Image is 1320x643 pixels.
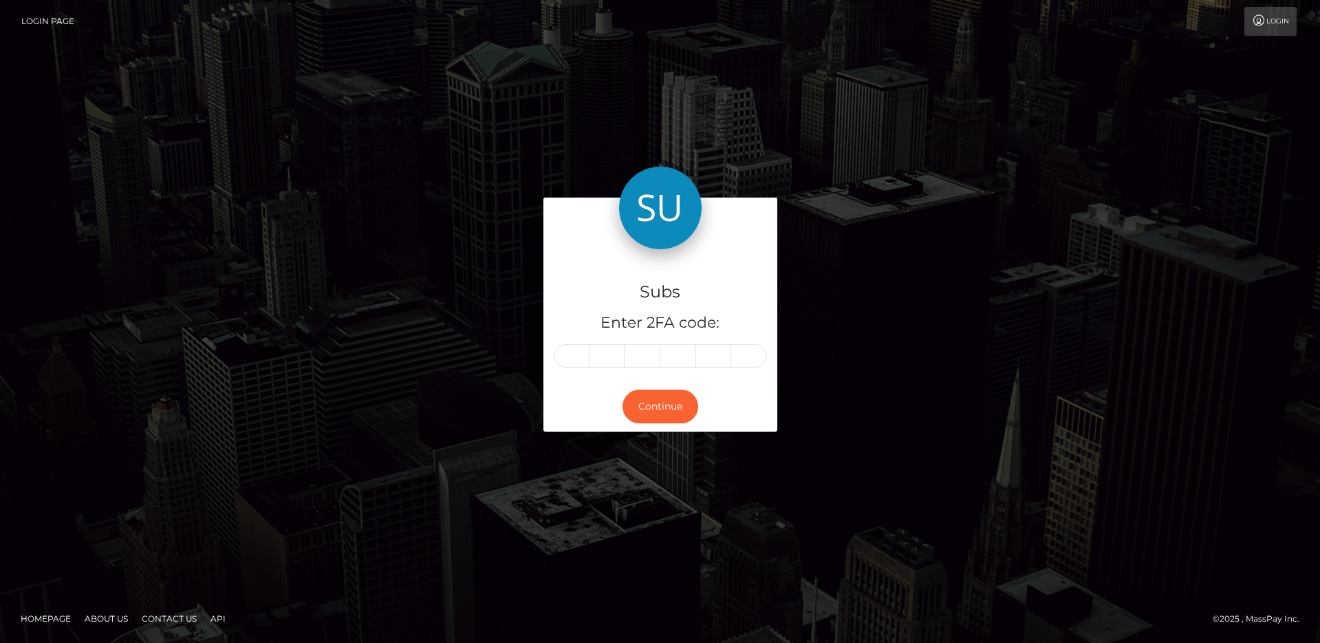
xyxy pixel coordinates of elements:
[619,167,702,249] img: Subs
[205,608,231,629] a: API
[554,313,767,334] h5: Enter 2FA code:
[21,7,74,36] a: Login Page
[136,608,202,629] a: Contact Us
[1213,611,1310,626] div: © 2025 , MassPay Inc.
[79,608,133,629] a: About Us
[623,390,698,423] button: Continue
[1244,7,1297,36] a: Login
[15,608,76,629] a: Homepage
[554,280,767,304] h4: Subs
